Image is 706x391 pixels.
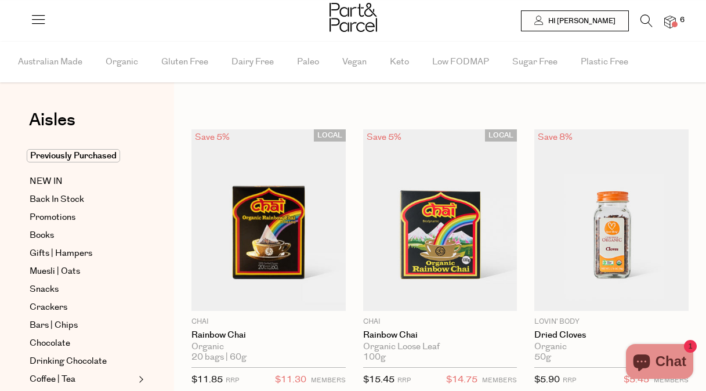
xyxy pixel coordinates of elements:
span: Crackers [30,301,67,314]
span: Dairy Free [231,42,274,82]
span: $11.85 [191,374,223,386]
a: 6 [664,16,676,28]
a: Muesli | Oats [30,265,135,278]
span: 6 [677,15,687,26]
a: Back In Stock [30,193,135,207]
span: Promotions [30,211,75,225]
a: Crackers [30,301,135,314]
small: MEMBERS [654,376,689,385]
a: Snacks [30,283,135,296]
p: Chai [363,317,517,327]
span: LOCAL [485,129,517,142]
div: Organic [534,342,689,352]
inbox-online-store-chat: Shopify online store chat [622,344,697,382]
a: Drinking Chocolate [30,354,135,368]
span: Drinking Chocolate [30,354,107,368]
span: $5.90 [534,374,560,386]
div: Save 5% [363,129,405,145]
span: $15.45 [363,374,394,386]
small: RRP [226,376,239,385]
img: Dried Cloves [534,129,689,312]
span: NEW IN [30,175,63,189]
span: Paleo [297,42,319,82]
span: Bars | Chips [30,318,78,332]
a: Hi [PERSON_NAME] [521,10,629,31]
span: Vegan [342,42,367,82]
span: Gluten Free [161,42,208,82]
a: Books [30,229,135,242]
div: Organic Loose Leaf [363,342,517,352]
small: RRP [563,376,576,385]
button: Expand/Collapse Coffee | Tea [136,372,144,386]
span: Australian Made [18,42,82,82]
span: 20 bags | 60g [191,352,247,363]
a: Aisles [29,111,75,140]
small: MEMBERS [311,376,346,385]
span: Back In Stock [30,193,84,207]
span: 100g [363,352,386,363]
p: Lovin' Body [534,317,689,327]
a: Chocolate [30,336,135,350]
a: Previously Purchased [30,149,135,163]
a: Rainbow Chai [363,330,517,341]
span: Low FODMAP [432,42,489,82]
a: Rainbow Chai [191,330,346,341]
a: Dried Cloves [534,330,689,341]
small: MEMBERS [482,376,517,385]
span: Aisles [29,107,75,133]
span: $11.30 [275,372,306,388]
p: Chai [191,317,346,327]
div: Save 5% [191,129,233,145]
img: Rainbow Chai [191,129,346,312]
a: Promotions [30,211,135,225]
span: Coffee | Tea [30,372,75,386]
span: 50g [534,352,551,363]
span: Snacks [30,283,59,296]
a: NEW IN [30,175,135,189]
div: Save 8% [534,129,576,145]
span: Chocolate [30,336,70,350]
img: Part&Parcel [330,3,377,32]
a: Gifts | Hampers [30,247,135,260]
span: Previously Purchased [27,149,120,162]
span: Muesli | Oats [30,265,80,278]
img: Rainbow Chai [363,129,517,312]
div: Organic [191,342,346,352]
span: Plastic Free [581,42,628,82]
span: Sugar Free [512,42,557,82]
span: Books [30,229,54,242]
small: RRP [397,376,411,385]
span: Hi [PERSON_NAME] [545,16,616,26]
a: Bars | Chips [30,318,135,332]
span: $14.75 [446,372,477,388]
span: Gifts | Hampers [30,247,92,260]
span: Keto [390,42,409,82]
span: Organic [106,42,138,82]
span: LOCAL [314,129,346,142]
a: Coffee | Tea [30,372,135,386]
